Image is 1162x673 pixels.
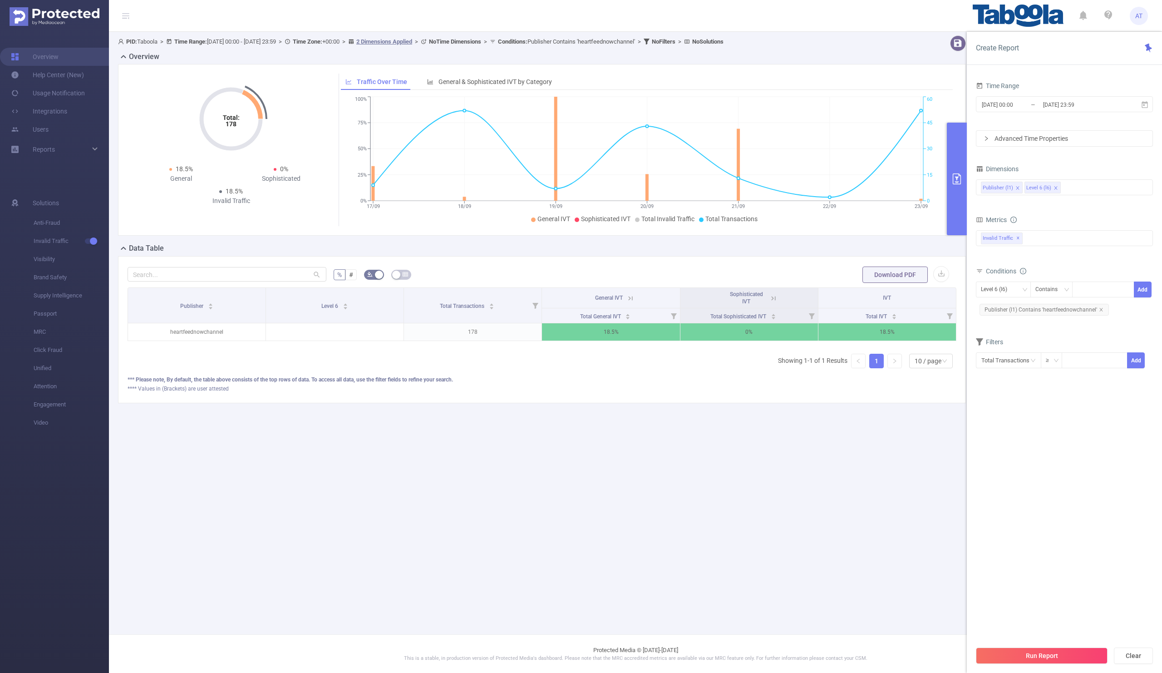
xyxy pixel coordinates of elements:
[34,414,109,432] span: Video
[981,282,1014,297] div: Level 6 (l6)
[1016,233,1020,244] span: ✕
[986,267,1026,275] span: Conditions
[1127,352,1145,368] button: Add
[34,214,109,232] span: Anti-Fraud
[976,648,1108,664] button: Run Report
[34,396,109,414] span: Engagement
[1015,186,1020,191] i: icon: close
[1135,7,1142,25] span: AT
[345,79,352,85] i: icon: line-chart
[404,323,542,341] p: 178
[771,312,776,318] div: Sort
[549,203,562,209] tspan: 19/09
[892,312,897,315] i: icon: caret-up
[356,38,412,45] u: 2 Dimensions Applied
[1134,282,1152,297] button: Add
[11,66,84,84] a: Help Center (New)
[11,102,67,120] a: Integrations
[129,51,159,62] h2: Overview
[427,79,433,85] i: icon: bar-chart
[984,136,989,141] i: icon: right
[732,203,745,209] tspan: 21/09
[208,306,213,308] i: icon: caret-down
[1064,287,1069,293] i: icon: down
[11,84,85,102] a: Usage Notification
[927,172,932,178] tspan: 15
[529,288,542,323] i: Filter menu
[595,295,623,301] span: General IVT
[176,165,193,173] span: 18.5%
[862,267,928,283] button: Download PDF
[914,203,927,209] tspan: 23/09
[223,114,240,121] tspan: Total:
[118,39,126,45] i: icon: user
[489,302,494,307] div: Sort
[128,376,956,384] div: *** Please note, By default, the table above consists of the top rows of data. To access all data...
[128,267,326,282] input: Search...
[429,38,481,45] b: No Time Dimensions
[498,38,527,45] b: Conditions :
[208,302,213,305] i: icon: caret-up
[883,295,891,301] span: IVT
[1024,182,1061,193] li: Level 6 (l6)
[652,38,675,45] b: No Filters
[675,38,684,45] span: >
[976,338,1003,346] span: Filters
[981,182,1023,193] li: Publisher (l1)
[34,341,109,359] span: Click Fraud
[680,323,818,341] p: 0%
[128,323,266,341] p: heartfeednowchannel
[635,38,644,45] span: >
[440,303,486,309] span: Total Transactions
[109,634,1162,673] footer: Protected Media © [DATE]-[DATE]
[226,188,243,195] span: 18.5%
[542,323,679,341] p: 18.5%
[976,82,1019,89] span: Time Range
[321,303,340,309] span: Level 6
[1042,99,1116,111] input: End date
[1114,648,1153,664] button: Clear
[357,78,407,85] span: Traffic Over Time
[34,250,109,268] span: Visibility
[771,316,776,318] i: icon: caret-down
[34,232,109,250] span: Invalid Traffic
[869,354,884,368] li: 1
[943,308,956,323] i: Filter menu
[866,313,888,320] span: Total IVT
[34,377,109,396] span: Attention
[118,38,724,45] span: Taboola [DATE] 00:00 - [DATE] 23:59 +00:00
[33,194,59,212] span: Solutions
[11,120,49,139] a: Users
[280,165,288,173] span: 0%
[10,7,99,26] img: Protected Media
[489,306,494,308] i: icon: caret-down
[976,216,1007,223] span: Metrics
[581,215,630,223] span: Sophisticated IVT
[983,182,1013,194] div: Publisher (l1)
[851,354,866,368] li: Previous Page
[11,48,59,66] a: Overview
[887,354,902,368] li: Next Page
[158,38,166,45] span: >
[927,146,932,152] tspan: 30
[818,323,956,341] p: 18.5%
[856,358,861,364] i: icon: left
[34,323,109,341] span: MRC
[537,215,570,223] span: General IVT
[208,302,213,307] div: Sort
[771,312,776,315] i: icon: caret-up
[580,313,622,320] span: Total General IVT
[915,354,941,368] div: 10 / page
[34,287,109,305] span: Supply Intelligence
[231,174,331,183] div: Sophisticated
[349,271,353,278] span: #
[360,198,367,204] tspan: 0%
[710,313,768,320] span: Total Sophisticated IVT
[1054,358,1059,364] i: icon: down
[625,312,630,315] i: icon: caret-up
[981,233,1023,244] span: Invalid Traffic
[481,38,490,45] span: >
[358,172,367,178] tspan: 25%
[180,303,205,309] span: Publisher
[1054,186,1058,191] i: icon: close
